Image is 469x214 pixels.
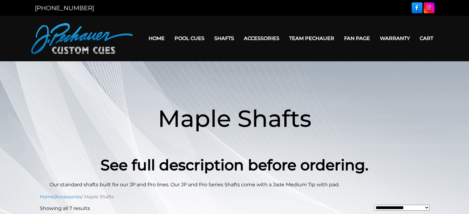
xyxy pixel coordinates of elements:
p: Showing all 7 results [40,205,90,212]
select: Shop order [374,205,430,211]
a: Accessories [55,194,81,200]
a: Home [40,194,54,200]
a: Shafts [209,30,239,46]
a: Team Pechauer [284,30,339,46]
a: Home [144,30,170,46]
a: Cart [415,30,438,46]
a: Warranty [375,30,415,46]
a: Accessories [239,30,284,46]
strong: See full description before ordering. [101,156,368,174]
img: Pechauer Custom Cues [31,23,133,54]
p: Our standard shafts built for our JP and Pro lines. Our JP and Pro Series Shafts come with a Jade... [50,181,420,188]
span: Maple Shafts [158,104,311,133]
nav: Breadcrumb [40,193,430,200]
a: [PHONE_NUMBER] [35,4,94,12]
a: Pool Cues [170,30,209,46]
a: Fan Page [339,30,375,46]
